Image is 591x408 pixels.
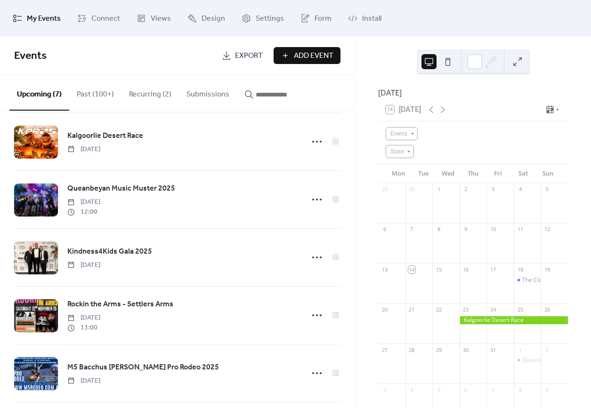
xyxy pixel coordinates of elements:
div: 3 [381,386,388,393]
div: [DATE] [378,87,568,98]
span: Add Event [294,50,333,62]
div: Sun [535,164,560,183]
div: 14 [408,266,415,273]
div: 5 [543,186,551,193]
div: 2 [543,346,551,353]
span: 13:00 [67,323,100,333]
div: 3 [489,186,496,193]
div: 20 [381,306,388,313]
div: 13 [381,266,388,273]
div: Wed [436,164,461,183]
div: 9 [543,386,551,393]
span: My Events [27,11,61,26]
span: [DATE] [67,197,100,207]
div: 28 [408,346,415,353]
div: 29 [435,346,442,353]
div: 17 [489,266,496,273]
span: Views [151,11,171,26]
div: 29 [381,186,388,193]
span: Install [362,11,381,26]
div: The Classic Landcruiser Expo & Car Show [514,276,541,284]
div: 26 [543,306,551,313]
span: Design [202,11,225,26]
div: 31 [489,346,496,353]
div: 1 [517,346,524,353]
a: Kalgoorlie Desert Race [67,130,143,142]
div: 7 [408,226,415,233]
div: 9 [462,226,470,233]
span: Connect [91,11,120,26]
div: 22 [435,306,442,313]
div: Thu [461,164,486,183]
a: Kindness4Kids Gala 2025 [67,246,152,258]
span: [DATE] [67,313,100,323]
div: Kalgoorlie Desert Race [460,316,568,324]
span: M5 Bacchus [PERSON_NAME] Pro Rodeo 2025 [67,362,219,373]
a: Views [130,4,178,33]
a: Settings [235,4,291,33]
span: Settings [256,11,284,26]
span: Form [315,11,332,26]
div: Mon [386,164,411,183]
div: 23 [462,306,470,313]
span: Rockin the Arms - Settlers Arms [67,299,173,310]
div: Tue [411,164,436,183]
div: 16 [462,266,470,273]
div: 25 [517,306,524,313]
button: Add Event [274,47,340,64]
div: 18 [517,266,524,273]
div: 8 [517,386,524,393]
button: Recurring (2) [121,75,179,110]
a: Queanbeyan Music Muster 2025 [67,183,175,195]
div: 1 [435,186,442,193]
button: Submissions [179,75,237,110]
div: 12 [543,226,551,233]
div: 6 [381,226,388,233]
span: Export [235,50,263,62]
span: [DATE] [67,376,100,386]
div: 19 [543,266,551,273]
div: 24 [489,306,496,313]
div: 10 [489,226,496,233]
div: 2 [462,186,470,193]
div: 30 [408,186,415,193]
div: 27 [381,346,388,353]
button: Past (100+) [69,75,121,110]
span: [DATE] [67,144,100,154]
div: Fri [486,164,510,183]
div: 30 [462,346,470,353]
a: Design [180,4,232,33]
a: M5 Bacchus [PERSON_NAME] Pro Rodeo 2025 [67,361,219,374]
a: Connect [70,4,127,33]
div: 5 [435,386,442,393]
a: Export [215,47,270,64]
div: 7 [489,386,496,393]
div: 6 [462,386,470,393]
div: 21 [408,306,415,313]
div: 11 [517,226,524,233]
button: Upcoming (7) [9,75,69,111]
div: 8 [435,226,442,233]
a: Form [293,4,339,33]
a: My Events [6,4,68,33]
span: Events [14,46,47,66]
div: 4 [408,386,415,393]
a: Install [341,4,389,33]
a: Rockin the Arms - Settlers Arms [67,298,173,311]
div: Sat [510,164,535,183]
div: 4 [517,186,524,193]
span: [DATE] [67,260,100,270]
span: Queanbeyan Music Muster 2025 [67,183,175,194]
div: Queanbeyan Music Muster 2025 [514,356,541,364]
span: 12:00 [67,207,100,217]
div: 15 [435,266,442,273]
span: Kindness4Kids Gala 2025 [67,246,152,257]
